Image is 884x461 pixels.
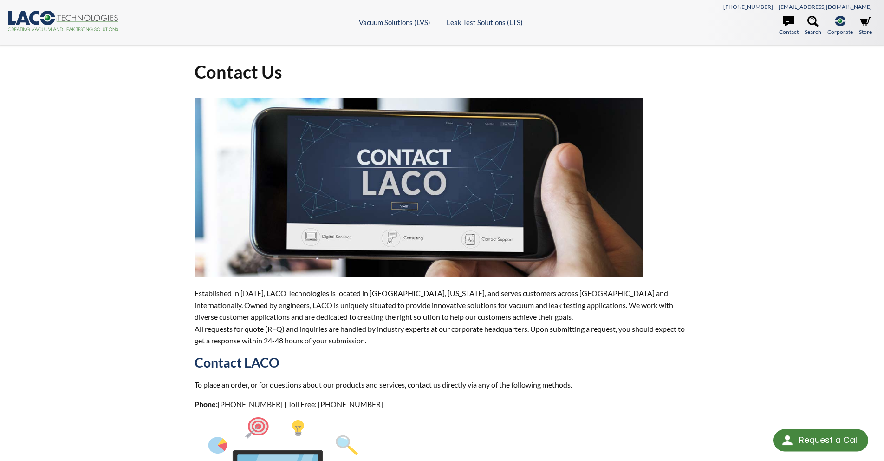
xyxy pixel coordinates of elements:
[359,18,430,26] a: Vacuum Solutions (LVS)
[195,60,689,83] h1: Contact Us
[195,98,643,277] img: ContactUs.jpg
[773,429,868,452] div: Request a Call
[799,429,859,451] div: Request a Call
[195,398,689,410] p: [PHONE_NUMBER] | Toll Free: [PHONE_NUMBER]
[195,287,689,347] p: Established in [DATE], LACO Technologies is located in [GEOGRAPHIC_DATA], [US_STATE], and serves ...
[447,18,523,26] a: Leak Test Solutions (LTS)
[195,379,689,391] p: To place an order, or for questions about our products and services, contact us directly via any ...
[827,27,853,36] span: Corporate
[779,3,872,10] a: [EMAIL_ADDRESS][DOMAIN_NAME]
[723,3,773,10] a: [PHONE_NUMBER]
[195,400,218,408] strong: Phone:
[195,355,279,370] strong: Contact LACO
[859,16,872,36] a: Store
[780,433,795,448] img: round button
[779,16,799,36] a: Contact
[805,16,821,36] a: Search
